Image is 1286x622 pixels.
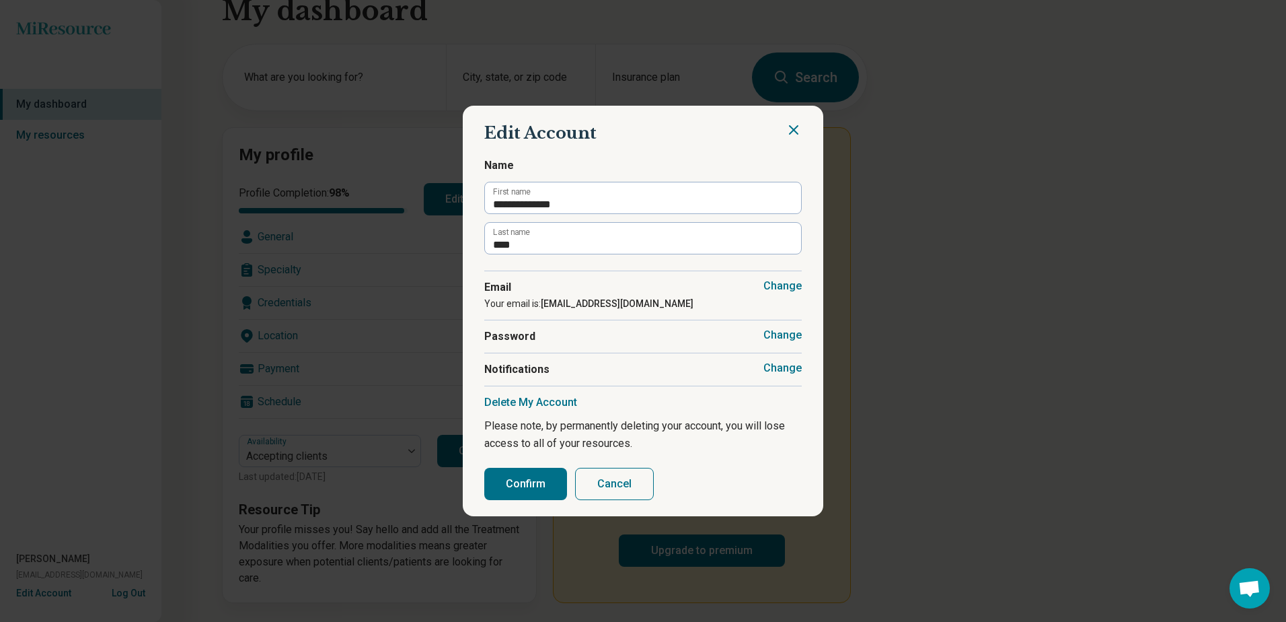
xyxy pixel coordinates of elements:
[575,468,654,500] button: Cancel
[484,396,577,409] button: Delete My Account
[484,361,802,378] span: Notifications
[484,122,802,145] h2: Edit Account
[541,298,693,309] strong: [EMAIL_ADDRESS][DOMAIN_NAME]
[484,329,802,345] span: Password
[763,279,802,293] button: Change
[484,417,802,452] p: Please note, by permanently deleting your account, you will lose access to all of your resources.
[786,122,802,138] button: Close
[484,468,567,500] button: Confirm
[763,329,802,342] button: Change
[484,298,693,309] span: Your email is:
[763,361,802,375] button: Change
[484,279,802,296] span: Email
[484,158,802,174] span: Name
